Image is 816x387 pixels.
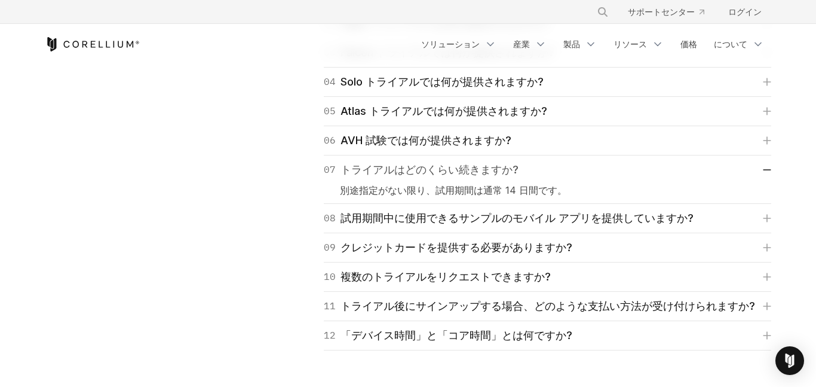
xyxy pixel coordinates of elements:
font: リソース [613,39,647,49]
font: 産業 [513,39,530,49]
a: 12「デバイス時間」と「コア時間」とは何ですか? [324,327,771,344]
font: ソリューション [421,39,480,49]
a: 11トライアル後にサインアップする場合、どのような支払い方法が受け付けられますか? [324,298,771,315]
font: 価格 [680,39,697,49]
a: 10複数のトライアルをリクエストできますか? [324,269,771,285]
button: 検索 [592,1,613,23]
font: AVH 試験では何が提供されますか? [340,134,511,147]
a: 07トライアルはどのくらい続きますか? [324,161,771,178]
a: 08試用期間中に使用できるサンプルのモバイル アプリを提供していますか? [324,210,771,227]
font: 10 [324,270,336,282]
div: ナビゲーションメニュー [414,33,771,55]
font: 09 [324,241,336,253]
div: インターコムメッセンジャーを開く [775,346,804,375]
font: 08 [324,212,336,224]
font: 05 [324,105,336,117]
font: 試用期間中に使用できるサンプルのモバイル アプリを提供していますか? [340,212,694,224]
font: 別途指定がない限り、試用期間は通常 14 日間です。 [340,184,567,196]
font: 製品 [563,39,580,49]
div: ナビゲーションメニュー [582,1,771,23]
a: コレリウムホーム [45,37,140,51]
font: Solo トライアルでは何が提供されますか? [340,75,544,88]
font: 04 [324,75,336,87]
font: 複数のトライアルをリクエストできますか? [340,270,551,283]
font: 07 [324,163,336,175]
font: サポートセンター [628,7,695,17]
font: トライアル後にサインアップする場合、どのような支払い方法が受け付けられますか? [340,300,755,312]
font: トライアルはどのくらい続きますか? [340,163,519,176]
a: 05Atlas トライアルでは何が提供されますか? [324,103,771,120]
a: 09クレジットカードを提供する必要がありますか? [324,239,771,256]
font: 11 [324,300,336,312]
font: クレジットカードを提供する必要がありますか? [340,241,572,254]
font: 12 [324,329,336,341]
font: 06 [324,134,336,146]
font: について [714,39,747,49]
a: 04Solo トライアルでは何が提供されますか? [324,74,771,90]
font: ログイン [728,7,762,17]
a: 06AVH 試験では何が提供されますか? [324,132,771,149]
font: Atlas トライアルでは何が提供されますか? [340,105,547,117]
font: 「デバイス時間」と「コア時間」とは何ですか? [340,329,572,342]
